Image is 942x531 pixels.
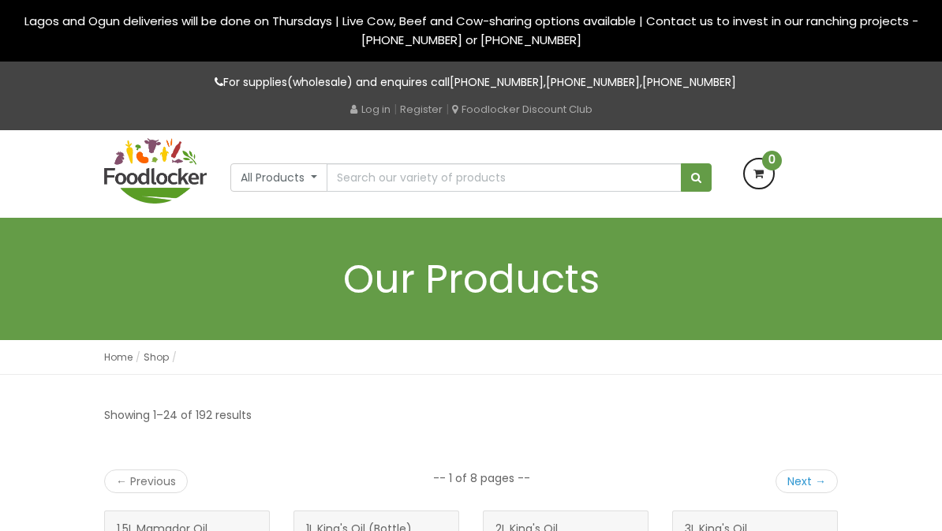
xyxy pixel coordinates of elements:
h1: Our Products [104,257,838,301]
a: Foodlocker Discount Club [452,102,592,117]
a: [PHONE_NUMBER] [450,74,544,90]
button: All Products [230,163,327,192]
p: Showing 1–24 of 192 results [104,406,252,424]
a: Home [104,350,133,364]
img: FoodLocker [104,138,207,204]
a: Register [400,102,443,117]
span: | [394,101,397,117]
a: Log in [350,102,391,117]
a: Shop [144,350,169,364]
span: 0 [762,151,782,170]
a: Next → [776,469,838,493]
span: Lagos and Ogun deliveries will be done on Thursdays | Live Cow, Beef and Cow-sharing options avai... [24,13,918,48]
input: Search our variety of products [327,163,682,192]
a: [PHONE_NUMBER] [642,74,736,90]
li: -- 1 of 8 pages -- [433,470,530,486]
a: [PHONE_NUMBER] [546,74,640,90]
span: | [446,101,449,117]
p: For supplies(wholesale) and enquires call , , [104,73,838,92]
